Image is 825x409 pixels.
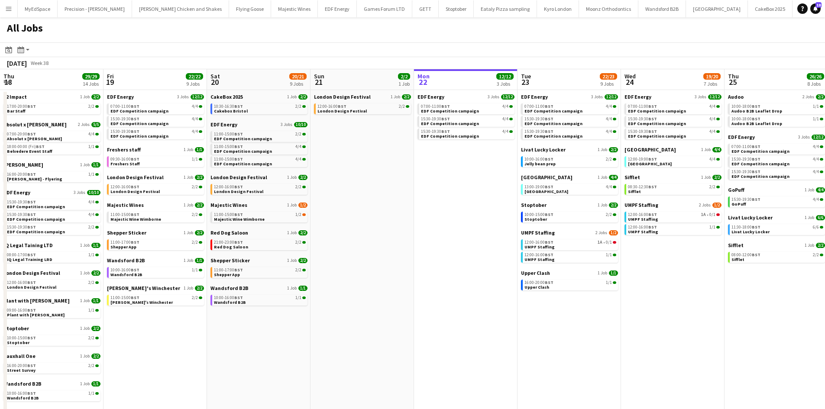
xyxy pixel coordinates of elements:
[624,174,640,180] span: Sifflet
[131,116,139,122] span: BST
[234,131,243,137] span: BST
[110,184,202,194] a: 12:00-16:00BST2/2London Design Festival
[638,0,686,17] button: Wandsford B2B
[628,121,686,126] span: EDF Competition campaign
[234,103,243,109] span: BST
[731,156,823,166] a: 15:30-19:30BST4/4EDF Competition campaign
[78,122,90,127] span: 2 Jobs
[521,93,618,100] a: EDF Energy3 Jobs12/12
[421,104,450,109] span: 07:00-11:00
[110,103,202,113] a: 07:00-11:00BST4/4EDF Competition campaign
[731,197,760,202] span: 15:30-19:30
[813,117,819,121] span: 1/1
[131,156,139,162] span: BST
[7,148,52,154] span: Belvedere Event Staff
[728,187,744,193] span: GoPuff
[474,0,537,17] button: Eataly Pizza sampling
[27,131,36,137] span: BST
[7,172,36,177] span: 16:00-20:00
[421,133,479,139] span: EDF Competition campaign
[524,117,553,121] span: 15:30-19:30
[107,202,144,208] span: Majestic Wines
[421,121,479,126] span: EDF Competition campaign
[3,189,100,242] div: EDF Energy3 Jobs10/1015:30-19:30BST4/4EDF Competition campaign15:30-19:30BST4/4EDF Competition ca...
[441,129,450,134] span: BST
[524,104,553,109] span: 07:00-11:00
[648,129,657,134] span: BST
[314,93,411,100] a: London Design Festival1 Job2/2
[605,94,618,100] span: 12/12
[816,94,825,100] span: 2/2
[192,117,198,121] span: 4/4
[421,129,513,138] a: 15:30-19:30BST4/4EDF Competition campaign
[815,2,822,8] span: 18
[3,189,100,196] a: EDF Energy3 Jobs10/10
[810,3,821,14] a: 18
[521,174,573,180] span: London Southend Airport
[545,129,553,134] span: BST
[609,175,618,180] span: 4/4
[537,0,579,17] button: Kyro London
[3,161,43,168] span: Barnard Marcus
[628,116,720,126] a: 15:30-19:30BST4/4EDF Competition campaign
[545,103,553,109] span: BST
[234,184,243,190] span: BST
[701,175,711,180] span: 1 Job
[7,171,99,181] a: 16:00-20:00BST1/1[PERSON_NAME] - Flyering
[7,145,45,149] span: 18:00-00:00 (Fri)
[521,174,618,180] a: [GEOGRAPHIC_DATA]1 Job4/4
[524,116,616,126] a: 15:30-19:30BST4/4EDF Competition campaign
[628,156,720,166] a: 12:00-19:00BST4/4[GEOGRAPHIC_DATA]
[298,175,307,180] span: 2/2
[391,94,400,100] span: 1 Job
[816,187,825,193] span: 4/4
[524,103,616,113] a: 07:00-11:00BST4/4EDF Competition campaign
[813,104,819,109] span: 1/1
[80,162,90,167] span: 1 Job
[609,147,618,152] span: 2/2
[7,103,99,113] a: 17:00-20:00BST2/2Bar Staff
[708,94,721,100] span: 12/12
[295,157,301,161] span: 4/4
[728,93,825,100] a: Audoo2 Jobs2/2
[709,129,715,134] span: 4/4
[812,135,825,140] span: 12/12
[628,117,657,121] span: 15:30-19:30
[87,190,100,195] span: 10/10
[521,93,618,146] div: EDF Energy3 Jobs12/1207:00-11:00BST4/4EDF Competition campaign15:30-19:30BST4/4EDF Competition ca...
[36,144,45,149] span: BST
[91,94,100,100] span: 2/2
[107,93,134,100] span: EDF Energy
[110,121,168,126] span: EDF Competition campaign
[731,169,823,179] a: 15:30-19:30BST4/4EDF Competition campaign
[545,184,553,190] span: BST
[214,189,263,194] span: London Design Festival
[439,0,474,17] button: Stoptober
[214,103,306,113] a: 10:30-16:30BST2/2Cakebox Bristol
[606,117,612,121] span: 4/4
[110,157,139,161] span: 09:30-16:00
[27,199,36,205] span: BST
[606,185,612,189] span: 4/4
[107,93,204,100] a: EDF Energy3 Jobs12/12
[752,116,760,122] span: BST
[709,185,715,189] span: 2/2
[748,0,793,17] button: CakeBox 2025
[210,121,237,128] span: EDF Energy
[731,145,760,149] span: 07:00-11:00
[648,156,657,162] span: BST
[813,197,819,202] span: 4/4
[210,93,307,121] div: CakeBox 20251 Job2/210:30-16:30BST2/2Cakebox Bristol
[731,170,760,174] span: 15:30-19:30
[3,161,100,189] div: [PERSON_NAME]1 Job1/116:00-20:00BST1/1[PERSON_NAME] - Flyering
[107,174,164,180] span: London Design Festival
[18,0,58,17] button: MyEdSpace
[287,94,297,100] span: 1 Job
[210,174,307,202] div: London Design Festival1 Job2/212:00-16:00BST2/2London Design Festival
[195,175,204,180] span: 2/2
[27,103,36,109] span: BST
[752,103,760,109] span: BST
[7,136,62,142] span: Absolut x Haring
[624,93,651,100] span: EDF Energy
[210,93,243,100] span: CakeBox 2025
